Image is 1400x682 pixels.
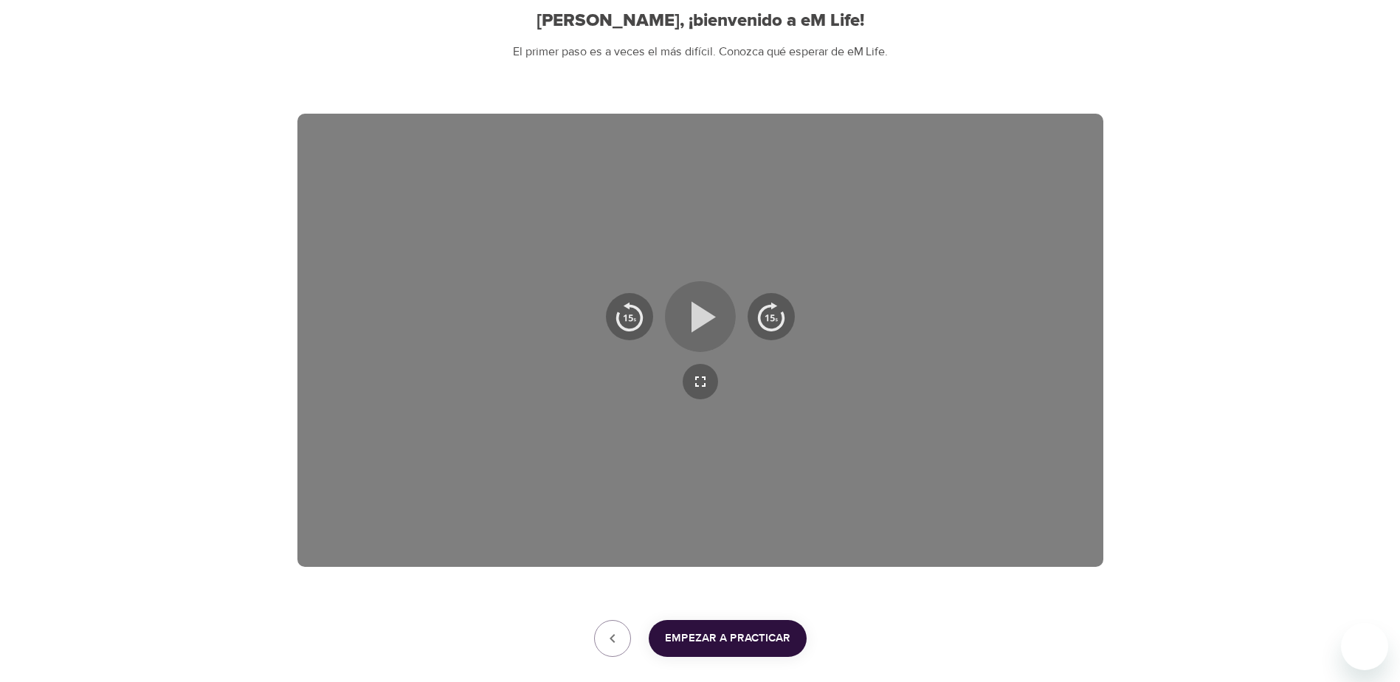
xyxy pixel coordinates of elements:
[615,302,644,331] img: 15s_prev.svg
[297,10,1103,32] h2: [PERSON_NAME], ¡bienvenido a eM Life!
[756,302,786,331] img: 15s_next.svg
[665,629,790,648] span: Empezar a practicar
[1341,623,1388,670] iframe: Botón para iniciar la ventana de mensajería
[649,620,807,657] button: Empezar a practicar
[297,44,1103,61] p: El primer paso es a veces el más difícil. Conozca qué esperar de eM Life.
